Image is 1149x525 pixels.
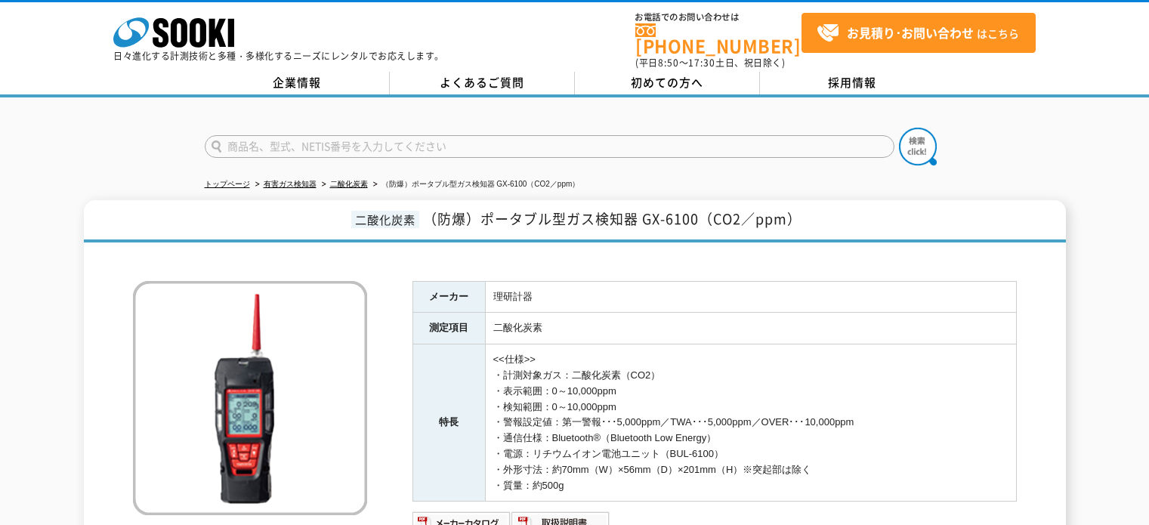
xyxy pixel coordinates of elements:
[133,281,367,515] img: （防爆）ポータブル型ガス検知器 GX-6100（CO2／ppm）
[485,344,1016,502] td: <<仕様>> ・計測対象ガス：二酸化炭素（CO2） ・表示範囲：0～10,000ppm ・検知範囲：0～10,000ppm ・警報設定値：第一警報･･･5,000ppm／TWA･･･5,000p...
[899,128,937,165] img: btn_search.png
[802,13,1036,53] a: お見積り･お問い合わせはこちら
[575,72,760,94] a: 初めての方へ
[264,180,317,188] a: 有害ガス検知器
[635,56,785,69] span: (平日 ～ 土日、祝日除く)
[370,177,580,193] li: （防爆）ポータブル型ガス検知器 GX-6100（CO2／ppm）
[390,72,575,94] a: よくあるご質問
[351,211,419,228] span: 二酸化炭素
[205,135,894,158] input: 商品名、型式、NETIS番号を入力してください
[688,56,715,69] span: 17:30
[485,281,1016,313] td: 理研計器
[635,23,802,54] a: [PHONE_NUMBER]
[817,22,1019,45] span: はこちら
[485,313,1016,344] td: 二酸化炭素
[412,281,485,313] th: メーカー
[631,74,703,91] span: 初めての方へ
[412,344,485,502] th: 特長
[423,208,802,229] span: （防爆）ポータブル型ガス検知器 GX-6100（CO2／ppm）
[635,13,802,22] span: お電話でのお問い合わせは
[205,72,390,94] a: 企業情報
[412,313,485,344] th: 測定項目
[205,180,250,188] a: トップページ
[847,23,974,42] strong: お見積り･お問い合わせ
[330,180,368,188] a: 二酸化炭素
[658,56,679,69] span: 8:50
[760,72,945,94] a: 採用情報
[113,51,444,60] p: 日々進化する計測技術と多種・多様化するニーズにレンタルでお応えします。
